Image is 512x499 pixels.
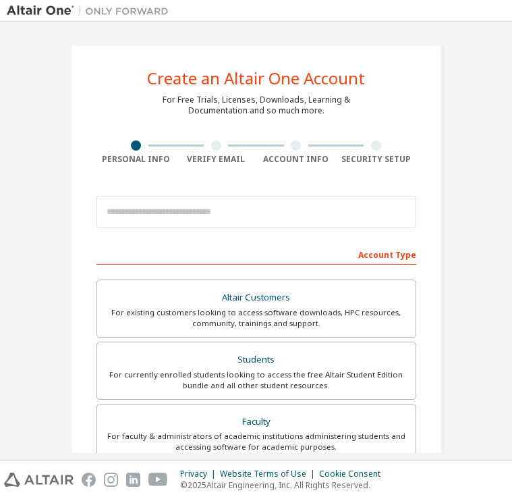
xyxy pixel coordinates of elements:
div: Altair Customers [105,288,407,307]
div: For existing customers looking to access software downloads, HPC resources, community, trainings ... [105,307,407,329]
div: For faculty & administrators of academic institutions administering students and accessing softwa... [105,431,407,452]
img: instagram.svg [104,473,118,487]
div: Privacy [180,469,220,479]
div: Faculty [105,413,407,431]
img: altair_logo.svg [4,473,74,487]
div: Verify Email [176,154,256,165]
div: For Free Trials, Licenses, Downloads, Learning & Documentation and so much more. [163,95,350,116]
div: Personal Info [96,154,177,165]
p: © 2025 Altair Engineering, Inc. All Rights Reserved. [180,479,389,491]
div: Website Terms of Use [220,469,319,479]
img: linkedin.svg [126,473,140,487]
img: Altair One [7,4,175,18]
div: Students [105,350,407,369]
div: Account Info [256,154,337,165]
div: For currently enrolled students looking to access the free Altair Student Edition bundle and all ... [105,369,407,391]
div: Security Setup [336,154,416,165]
img: facebook.svg [82,473,96,487]
div: Cookie Consent [319,469,389,479]
div: Create an Altair One Account [147,70,365,86]
div: Account Type [96,243,416,265]
img: youtube.svg [148,473,168,487]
